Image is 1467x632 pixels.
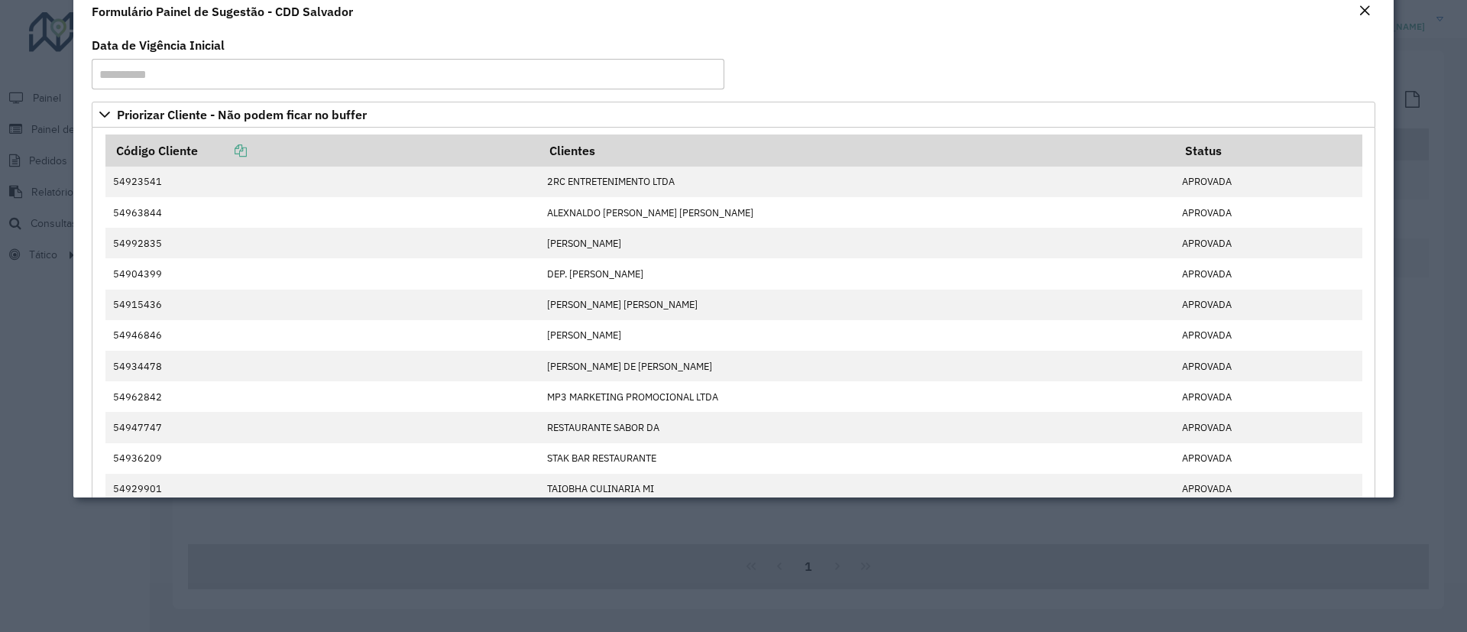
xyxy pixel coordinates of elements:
[117,109,367,121] span: Priorizar Cliente - Não podem ficar no buffer
[105,412,539,442] td: 54947747
[1174,167,1362,197] td: APROVADA
[105,167,539,197] td: 54923541
[539,290,1174,320] td: [PERSON_NAME] [PERSON_NAME]
[539,167,1174,197] td: 2RC ENTRETENIMENTO LTDA
[1174,228,1362,258] td: APROVADA
[105,474,539,504] td: 54929901
[92,102,1375,128] a: Priorizar Cliente - Não podem ficar no buffer
[539,443,1174,474] td: STAK BAR RESTAURANTE
[1174,443,1362,474] td: APROVADA
[539,351,1174,381] td: [PERSON_NAME] DE [PERSON_NAME]
[1174,381,1362,412] td: APROVADA
[1174,474,1362,504] td: APROVADA
[105,290,539,320] td: 54915436
[1174,197,1362,228] td: APROVADA
[105,228,539,258] td: 54992835
[539,258,1174,289] td: DEP. [PERSON_NAME]
[105,381,539,412] td: 54962842
[92,36,225,54] label: Data de Vigência Inicial
[1174,320,1362,351] td: APROVADA
[539,381,1174,412] td: MP3 MARKETING PROMOCIONAL LTDA
[1174,290,1362,320] td: APROVADA
[105,443,539,474] td: 54936209
[105,197,539,228] td: 54963844
[105,351,539,381] td: 54934478
[198,143,247,158] a: Copiar
[539,228,1174,258] td: [PERSON_NAME]
[1354,2,1375,21] button: Close
[1174,258,1362,289] td: APROVADA
[1174,351,1362,381] td: APROVADA
[539,412,1174,442] td: RESTAURANTE SABOR DA
[105,320,539,351] td: 54946846
[1174,135,1362,167] th: Status
[105,135,539,167] th: Código Cliente
[105,258,539,289] td: 54904399
[92,2,353,21] h4: Formulário Painel de Sugestão - CDD Salvador
[1174,412,1362,442] td: APROVADA
[539,474,1174,504] td: TAIOBHA CULINARIA MI
[539,197,1174,228] td: ALEXNALDO [PERSON_NAME] [PERSON_NAME]
[1359,5,1371,17] em: Fechar
[539,320,1174,351] td: [PERSON_NAME]
[539,135,1174,167] th: Clientes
